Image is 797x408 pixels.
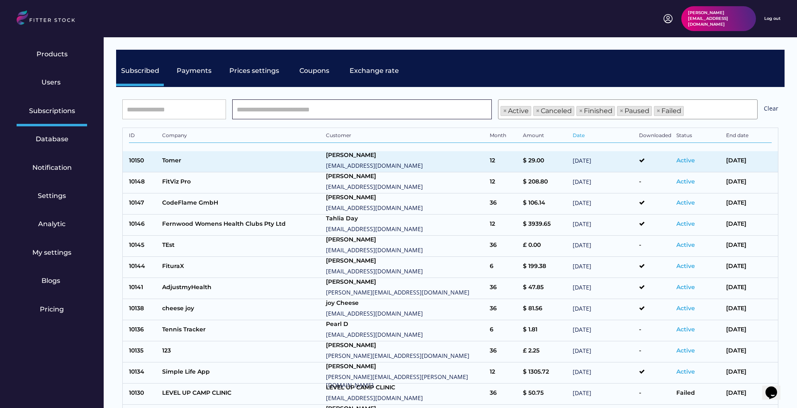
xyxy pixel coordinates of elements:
[326,362,486,371] div: [PERSON_NAME]
[162,389,322,399] div: LEVEL UP CAMP CLINIC
[573,241,635,251] div: [DATE]
[764,16,780,22] div: Log out
[523,132,569,140] div: Amount
[326,278,486,286] div: [PERSON_NAME]
[573,132,635,140] div: Date
[129,283,158,294] div: 10141
[326,151,486,159] div: [PERSON_NAME]
[726,326,772,336] div: [DATE]
[326,331,486,339] div: [EMAIL_ADDRESS][DOMAIN_NAME]
[676,304,722,315] div: Active
[523,389,569,399] div: $ 50.75
[162,347,322,357] div: 123
[523,347,569,357] div: £ 2.25
[523,178,569,188] div: $ 208.80
[38,220,66,229] div: Analytic
[573,283,635,294] div: [DATE]
[490,389,519,399] div: 36
[162,178,322,188] div: FitViz Pro
[639,347,672,357] div: -
[676,220,722,230] div: Active
[639,241,672,251] div: -
[656,108,661,114] span: ×
[676,241,722,251] div: Active
[501,106,531,116] li: Active
[326,162,486,170] div: [EMAIL_ADDRESS][DOMAIN_NAME]
[129,199,158,209] div: 10147
[162,241,322,251] div: TEst
[523,157,569,167] div: $ 29.00
[573,157,635,167] div: [DATE]
[129,262,158,273] div: 10144
[676,199,722,209] div: Active
[162,326,322,336] div: Tennis Tracker
[40,305,64,314] div: Pricing
[573,389,635,399] div: [DATE]
[490,157,519,167] div: 12
[523,220,569,230] div: $ 3939.65
[229,66,279,75] div: Prices settings
[490,241,519,251] div: 36
[490,178,519,188] div: 12
[579,108,583,114] span: ×
[676,132,722,140] div: Status
[17,10,82,27] img: LOGO.svg
[326,288,486,297] div: [PERSON_NAME][EMAIL_ADDRESS][DOMAIN_NAME]
[36,50,68,59] div: Products
[162,199,322,209] div: CodeFlame GmbH
[129,368,158,378] div: 10134
[490,262,519,273] div: 6
[523,199,569,209] div: $ 106.14
[326,193,486,202] div: [PERSON_NAME]
[490,326,519,336] div: 6
[326,246,486,254] div: [EMAIL_ADDRESS][DOMAIN_NAME]
[162,262,322,273] div: FituraX
[490,304,519,315] div: 36
[129,347,158,357] div: 10135
[162,220,322,230] div: Fernwood Womens Health Clubs Pty Ltd
[726,304,772,315] div: [DATE]
[523,241,569,251] div: £ 0.00
[326,267,486,275] div: [EMAIL_ADDRESS][DOMAIN_NAME]
[326,352,486,360] div: [PERSON_NAME][EMAIL_ADDRESS][DOMAIN_NAME]
[490,132,519,140] div: Month
[573,220,635,230] div: [DATE]
[129,132,158,140] div: ID
[326,132,486,140] div: Customer
[726,368,772,378] div: [DATE]
[41,276,62,285] div: Blogs
[764,104,778,115] div: Clear
[326,299,486,307] div: joy Cheese
[162,132,322,140] div: Company
[490,283,519,294] div: 36
[676,389,722,399] div: Failed
[32,248,71,257] div: My settings
[617,106,652,116] li: Paused
[490,220,519,230] div: 12
[573,262,635,273] div: [DATE]
[129,326,158,336] div: 10136
[573,199,635,209] div: [DATE]
[726,283,772,294] div: [DATE]
[663,14,673,24] img: profile-circle.svg
[676,347,722,357] div: Active
[162,368,322,378] div: Simple Life App
[762,375,789,400] iframe: chat widget
[350,66,399,75] div: Exchange rate
[576,106,615,116] li: Finished
[726,241,772,251] div: [DATE]
[326,257,486,265] div: [PERSON_NAME]
[41,78,62,87] div: Users
[121,66,159,75] div: Subscribed
[326,236,486,244] div: [PERSON_NAME]
[654,106,684,116] li: Failed
[726,220,772,230] div: [DATE]
[162,283,322,294] div: AdjustmyHealth
[129,241,158,251] div: 10145
[726,199,772,209] div: [DATE]
[523,283,569,294] div: $ 47.85
[162,157,322,167] div: Tomer
[523,326,569,336] div: $ 1.81
[726,347,772,357] div: [DATE]
[326,384,486,392] div: LEVEL UP CAMP CLINIC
